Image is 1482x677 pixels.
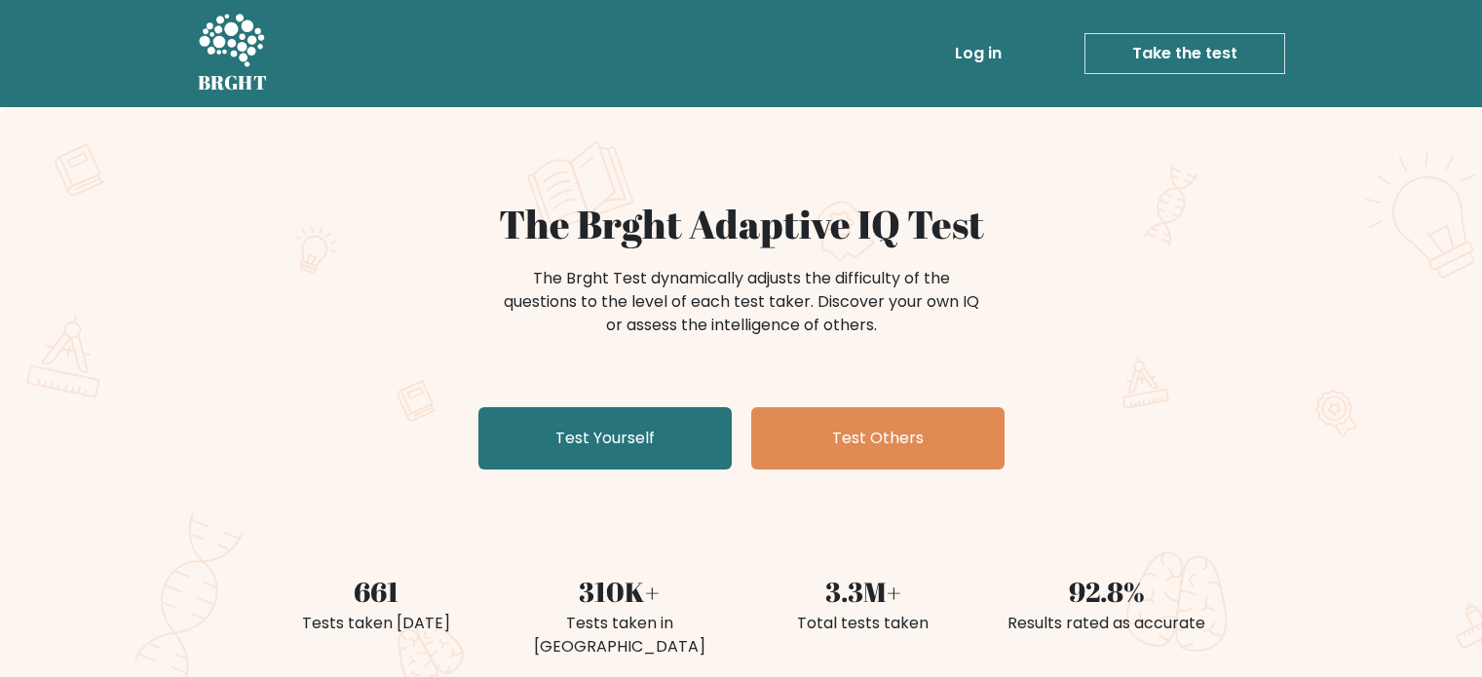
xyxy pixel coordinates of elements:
h5: BRGHT [198,71,268,94]
div: The Brght Test dynamically adjusts the difficulty of the questions to the level of each test take... [498,267,985,337]
h1: The Brght Adaptive IQ Test [266,201,1217,247]
a: Test Yourself [478,407,732,470]
div: 661 [266,571,486,612]
div: 3.3M+ [753,571,973,612]
div: Results rated as accurate [997,612,1217,635]
div: 92.8% [997,571,1217,612]
div: Tests taken in [GEOGRAPHIC_DATA] [510,612,730,658]
div: 310K+ [510,571,730,612]
div: Total tests taken [753,612,973,635]
a: Test Others [751,407,1005,470]
a: Take the test [1084,33,1285,74]
a: BRGHT [198,8,268,99]
div: Tests taken [DATE] [266,612,486,635]
a: Log in [947,34,1009,73]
